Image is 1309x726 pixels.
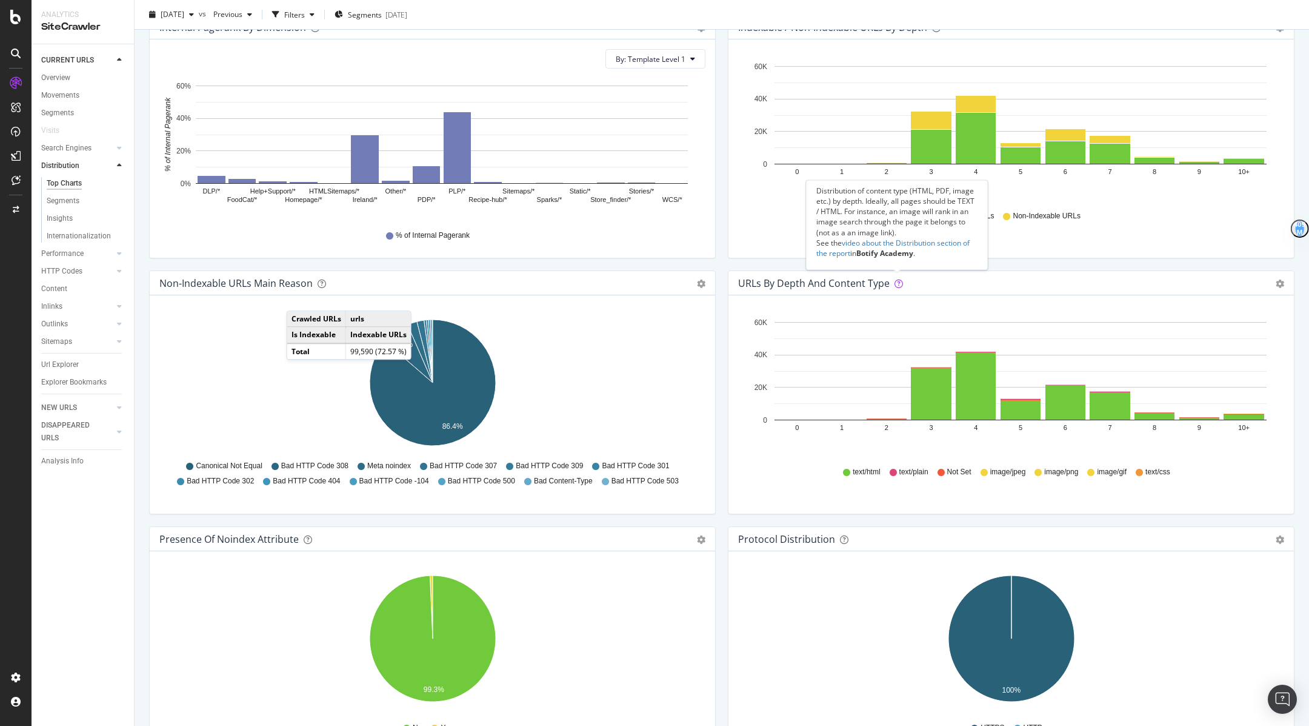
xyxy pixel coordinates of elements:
[41,54,113,67] a: CURRENT URLS
[1064,425,1067,432] text: 6
[181,180,192,188] text: 0%
[41,376,107,389] div: Explorer Bookmarks
[287,327,346,343] td: Is Indexable
[285,197,322,204] text: Homepage/*
[359,476,429,486] span: Bad HTTP Code -104
[41,419,113,445] a: DISAPPEARED URLS
[795,425,799,432] text: 0
[611,476,679,486] span: Bad HTTP Code 503
[227,197,258,204] text: FoodCat/*
[41,402,113,414] a: NEW URLS
[41,72,70,84] div: Overview
[738,277,890,289] div: URLs by Depth and Content Type
[41,89,125,102] a: Movements
[47,177,82,190] div: Top Charts
[41,265,113,278] a: HTTP Codes
[345,327,411,343] td: Indexable URLs
[287,312,346,328] td: Crawled URLs
[159,571,706,711] svg: A chart.
[41,402,77,414] div: NEW URLS
[947,467,971,477] span: Not Set
[1019,425,1022,432] text: 5
[1197,425,1201,432] text: 9
[1276,280,1284,288] div: gear
[41,376,125,389] a: Explorer Bookmarks
[816,238,978,258] p: See the in .
[284,9,305,19] div: Filters
[159,533,299,545] div: Presence of noindex attribute
[754,62,767,71] text: 60K
[41,419,102,445] div: DISAPPEARED URLS
[763,416,767,425] text: 0
[164,97,172,172] text: % of Internal Pagerank
[1238,169,1250,176] text: 10+
[353,197,378,204] text: Ireland/*
[196,461,262,471] span: Canonical Not Equal
[1153,169,1156,176] text: 8
[41,160,113,172] a: Distribution
[159,315,706,455] div: A chart.
[41,107,125,119] a: Segments
[41,318,68,331] div: Outlinks
[41,20,124,34] div: SiteCrawler
[176,147,191,155] text: 20%
[816,186,978,264] div: Distribution of content type (HTML, PDF, image etc.) by depth. Ideally, all pages should be TEXT ...
[176,115,191,123] text: 40%
[570,188,591,195] text: Static/*
[41,300,62,313] div: Inlinks
[41,265,82,278] div: HTTP Codes
[41,124,72,137] a: Visits
[795,169,799,176] text: 0
[41,142,113,155] a: Search Engines
[418,197,436,204] text: PDP/*
[448,188,466,195] text: PLP/*
[161,9,184,19] span: 2025 Sep. 20th
[47,195,125,207] a: Segments
[250,188,296,195] text: Help+Support/*
[47,212,73,225] div: Insights
[348,9,382,19] span: Segments
[537,197,562,204] text: Sparks/*
[738,315,1285,455] svg: A chart.
[853,467,880,477] span: text/html
[47,230,111,243] div: Internationalization
[754,318,767,327] text: 60K
[929,169,933,176] text: 3
[159,277,313,289] div: Non-Indexable URLs Main Reason
[1097,467,1127,477] span: image/gif
[396,230,470,241] span: % of Internal Pagerank
[468,197,507,204] text: Recipe-hub/*
[345,312,411,328] td: urls
[974,425,978,432] text: 4
[41,124,59,137] div: Visits
[41,358,125,371] a: Url Explorer
[41,160,79,172] div: Distribution
[738,59,1285,200] svg: A chart.
[144,5,199,24] button: [DATE]
[816,238,970,258] a: video about the Distribution section of the report
[754,351,767,360] text: 40K
[159,78,706,219] svg: A chart.
[41,142,92,155] div: Search Engines
[697,280,705,288] div: gear
[754,127,767,136] text: 20K
[176,82,191,90] text: 60%
[856,248,913,258] strong: Botify Academy
[990,467,1026,477] span: image/jpeg
[616,54,685,64] span: By: Template Level 1
[754,95,767,104] text: 40K
[763,160,767,169] text: 0
[697,536,705,544] div: gear
[1268,685,1297,714] div: Open Intercom Messenger
[267,5,319,24] button: Filters
[974,169,978,176] text: 4
[41,89,79,102] div: Movements
[41,358,79,371] div: Url Explorer
[367,461,411,471] span: Meta noindex
[41,72,125,84] a: Overview
[1064,169,1067,176] text: 6
[590,197,631,204] text: Store_finder/*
